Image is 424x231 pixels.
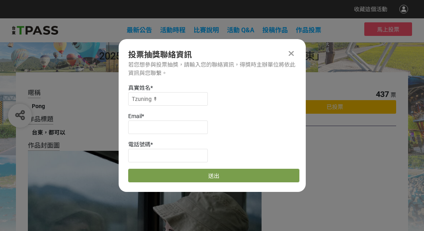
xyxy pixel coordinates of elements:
span: 暱稱 [28,89,41,97]
span: 作品封面圖 [28,142,60,149]
span: 2025創意影音/圖文徵件比賽「用TPASS玩轉台東」 [99,50,325,62]
span: 馬上投票 [377,26,399,33]
a: 活動時程 [160,26,186,34]
img: 2025創意影音/圖文徵件比賽「用TPASS玩轉台東」 [12,24,58,36]
span: 作品投票 [296,26,321,34]
span: 437 [376,89,389,99]
button: 馬上投票 [364,22,412,36]
div: 若您想參與投票抽獎，請輸入您的聯絡資訊，得獎時主辦單位將依此資訊與您聯繫。 [128,61,296,77]
a: 比賽說明 [193,26,219,34]
a: 活動 Q&A [227,26,254,34]
span: 投稿作品 [262,26,288,34]
span: 收藏這個活動 [354,6,387,12]
div: 台東，都可以 [32,128,258,137]
span: 已投票 [326,104,343,110]
span: 電話號碼 [128,141,150,148]
div: Pong [32,102,258,111]
span: 作品標題 [28,115,53,123]
span: 真實姓名 [128,85,150,91]
button: 送出 [128,169,299,182]
a: 最新公告 [127,26,152,34]
span: 票 [391,92,396,98]
span: Email [128,113,142,119]
div: 投票抽獎聯絡資訊 [128,49,296,61]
